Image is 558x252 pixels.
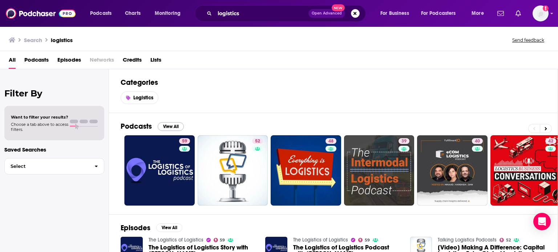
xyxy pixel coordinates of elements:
a: The Logistics of Logistics [293,237,348,243]
button: View All [158,122,184,131]
a: 40 [417,135,488,206]
a: 59 [214,238,225,242]
span: Charts [125,8,141,18]
span: Want to filter your results? [11,115,68,120]
span: 59 [182,138,187,145]
a: 48 [325,138,336,144]
svg: Add a profile image [543,5,549,11]
button: Send feedback [510,37,546,43]
button: View All [156,223,182,232]
a: Podcasts [24,54,49,69]
h2: Podcasts [121,122,152,131]
button: Select [4,158,104,174]
a: 42 [545,138,556,144]
span: 39 [401,138,407,145]
a: 40 [472,138,483,144]
img: Podchaser - Follow, Share and Rate Podcasts [6,7,76,20]
a: Lists [150,54,161,69]
a: 59 [358,238,370,242]
span: More [472,8,484,18]
img: User Profile [533,5,549,21]
button: open menu [416,8,466,19]
h2: Filter By [4,88,104,99]
div: Search podcasts, credits, & more... [202,5,373,22]
a: 39 [399,138,409,144]
a: The Logistics of Logistics [149,237,203,243]
span: 48 [328,138,333,145]
span: For Podcasters [421,8,456,18]
a: 59 [179,138,190,144]
a: 59 [124,135,195,206]
a: Episodes [57,54,81,69]
a: All [9,54,16,69]
a: Charts [120,8,145,19]
a: Logistics [121,91,158,104]
h2: Episodes [121,223,150,232]
a: 52 [252,138,263,144]
input: Search podcasts, credits, & more... [215,8,308,19]
span: Podcasts [90,8,112,18]
a: 48 [271,135,341,206]
span: Choose a tab above to access filters. [11,122,68,132]
span: Networks [90,54,114,69]
a: 39 [344,135,415,206]
a: PodcastsView All [121,122,184,131]
a: 52 [198,135,268,206]
button: Show profile menu [533,5,549,21]
span: Monitoring [155,8,181,18]
a: EpisodesView All [121,223,182,232]
span: 59 [365,239,370,242]
a: Show notifications dropdown [513,7,524,20]
button: open menu [85,8,121,19]
button: Open AdvancedNew [308,9,345,18]
span: 42 [548,138,553,145]
span: 59 [220,239,225,242]
span: Logistics [133,95,153,101]
h3: Search [24,37,42,44]
span: Logged in as Bcprpro33 [533,5,549,21]
button: open menu [375,8,418,19]
a: Show notifications dropdown [494,7,507,20]
span: For Business [380,8,409,18]
a: Talking Logistics Podcasts [438,237,497,243]
button: open menu [150,8,190,19]
a: 52 [500,238,511,242]
h2: Categories [121,78,546,87]
span: Open Advanced [312,12,342,15]
span: Select [5,164,89,169]
p: Saved Searches [4,146,104,153]
div: Open Intercom Messenger [533,213,551,230]
span: 52 [506,239,511,242]
span: 40 [475,138,480,145]
span: New [332,4,345,11]
a: Credits [123,54,142,69]
h3: logistics [51,37,73,44]
span: 52 [255,138,260,145]
button: open menu [466,8,493,19]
